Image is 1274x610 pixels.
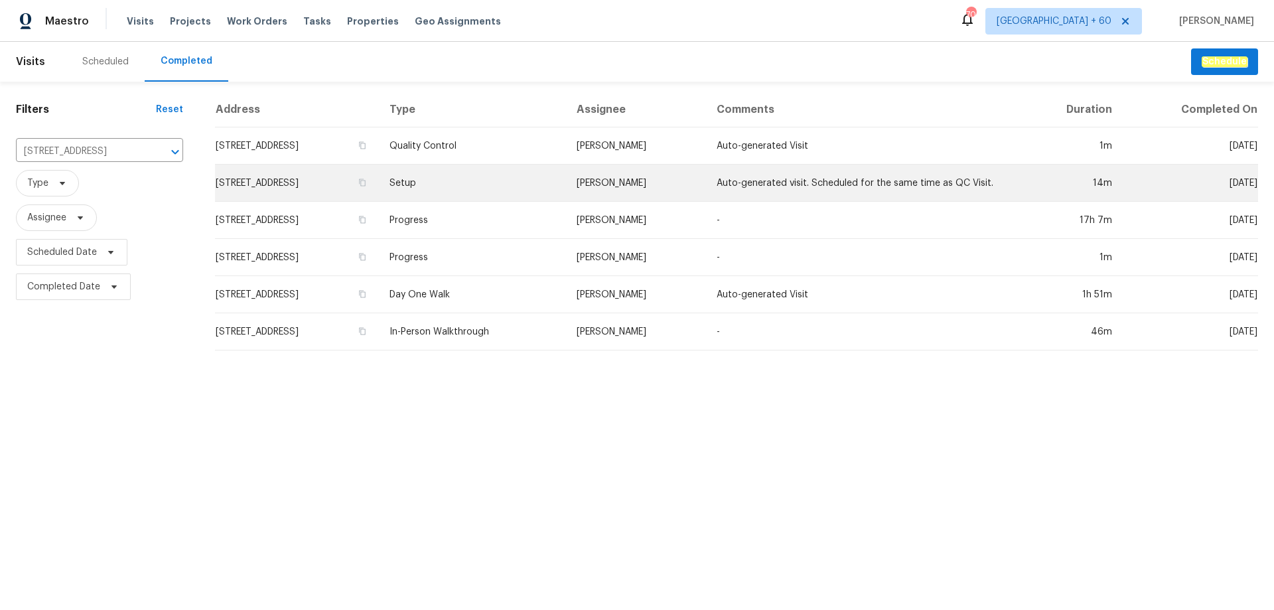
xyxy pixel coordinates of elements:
td: [DATE] [1123,239,1258,276]
td: Auto-generated Visit [706,276,1019,313]
td: [PERSON_NAME] [566,239,707,276]
td: [DATE] [1123,165,1258,202]
td: [DATE] [1123,202,1258,239]
td: [PERSON_NAME] [566,127,707,165]
td: [PERSON_NAME] [566,165,707,202]
span: Completed Date [27,280,100,293]
span: Properties [347,15,399,28]
td: 1m [1019,239,1123,276]
td: [PERSON_NAME] [566,276,707,313]
div: 708 [966,8,975,21]
th: Type [379,92,565,127]
td: [PERSON_NAME] [566,202,707,239]
div: Scheduled [82,55,129,68]
span: Visits [127,15,154,28]
td: - [706,202,1019,239]
td: Auto-generated Visit [706,127,1019,165]
td: - [706,239,1019,276]
span: Assignee [27,211,66,224]
em: Schedule [1202,56,1247,67]
span: Geo Assignments [415,15,501,28]
th: Assignee [566,92,707,127]
td: [DATE] [1123,276,1258,313]
span: Visits [16,47,45,76]
td: [STREET_ADDRESS] [215,313,379,350]
span: Type [27,177,48,190]
td: [STREET_ADDRESS] [215,276,379,313]
button: Copy Address [356,214,368,226]
th: Duration [1019,92,1123,127]
button: Copy Address [356,325,368,337]
span: Projects [170,15,211,28]
td: 1m [1019,127,1123,165]
span: [PERSON_NAME] [1174,15,1254,28]
td: [STREET_ADDRESS] [215,127,379,165]
td: [STREET_ADDRESS] [215,202,379,239]
td: In-Person Walkthrough [379,313,565,350]
div: Completed [161,54,212,68]
td: 17h 7m [1019,202,1123,239]
button: Copy Address [356,288,368,300]
th: Completed On [1123,92,1258,127]
th: Address [215,92,379,127]
span: Work Orders [227,15,287,28]
td: [PERSON_NAME] [566,313,707,350]
td: 46m [1019,313,1123,350]
td: Quality Control [379,127,565,165]
td: Auto-generated visit. Scheduled for the same time as QC Visit. [706,165,1019,202]
td: 1h 51m [1019,276,1123,313]
td: [DATE] [1123,313,1258,350]
td: Setup [379,165,565,202]
button: Open [166,143,184,161]
button: Copy Address [356,139,368,151]
td: [DATE] [1123,127,1258,165]
td: - [706,313,1019,350]
td: [STREET_ADDRESS] [215,165,379,202]
input: Search for an address... [16,141,146,162]
span: Scheduled Date [27,246,97,259]
span: [GEOGRAPHIC_DATA] + 60 [997,15,1111,28]
button: Schedule [1191,48,1258,76]
div: Reset [156,103,183,116]
h1: Filters [16,103,156,116]
span: Maestro [45,15,89,28]
span: Tasks [303,17,331,26]
td: Progress [379,239,565,276]
button: Copy Address [356,177,368,189]
td: [STREET_ADDRESS] [215,239,379,276]
td: Progress [379,202,565,239]
th: Comments [706,92,1019,127]
button: Copy Address [356,251,368,263]
td: 14m [1019,165,1123,202]
td: Day One Walk [379,276,565,313]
